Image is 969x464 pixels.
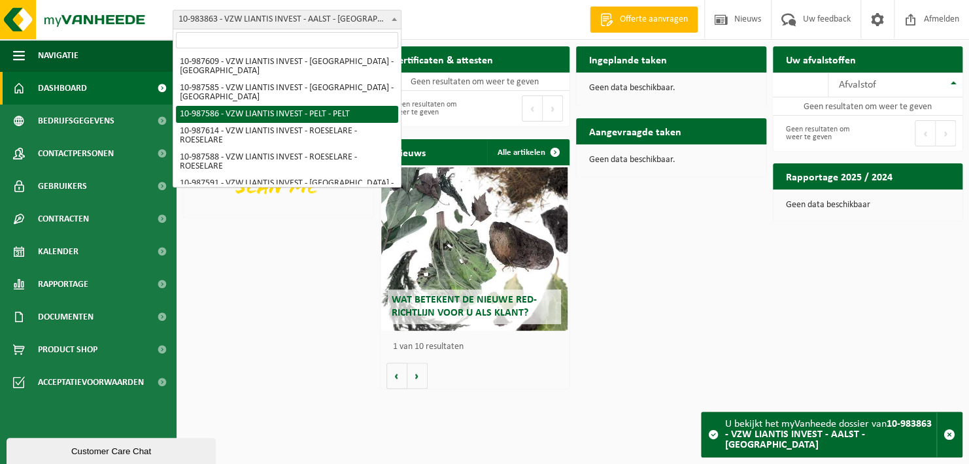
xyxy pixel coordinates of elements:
[590,7,698,33] a: Offerte aanvragen
[176,106,398,123] li: 10-987586 - VZW LIANTIS INVEST - PELT - PELT
[38,301,93,333] span: Documenten
[786,201,950,210] p: Geen data beschikbaar
[589,84,753,93] p: Geen data beschikbaar.
[380,46,506,72] h2: Certificaten & attesten
[38,170,87,203] span: Gebruikers
[38,39,78,72] span: Navigatie
[381,167,568,331] a: Wat betekent de nieuwe RED-richtlijn voor u als klant?
[915,120,936,146] button: Previous
[725,412,936,457] div: U bekijkt het myVanheede dossier van
[838,80,875,90] span: Afvalstof
[176,54,398,80] li: 10-987609 - VZW LIANTIS INVEST - [GEOGRAPHIC_DATA] - [GEOGRAPHIC_DATA]
[543,95,563,122] button: Next
[386,94,468,123] div: Geen resultaten om weer te geven
[176,80,398,106] li: 10-987585 - VZW LIANTIS INVEST - [GEOGRAPHIC_DATA] - [GEOGRAPHIC_DATA]
[38,105,114,137] span: Bedrijfsgegevens
[865,189,961,215] a: Bekijk rapportage
[38,333,97,366] span: Product Shop
[173,10,401,29] span: 10-983863 - VZW LIANTIS INVEST - AALST - AALST
[176,123,398,149] li: 10-987614 - VZW LIANTIS INVEST - ROESELARE - ROESELARE
[38,72,87,105] span: Dashboard
[617,13,691,26] span: Offerte aanvragen
[407,363,428,389] button: Volgende
[391,295,536,318] span: Wat betekent de nieuwe RED-richtlijn voor u als klant?
[576,46,680,72] h2: Ingeplande taken
[773,97,963,116] td: Geen resultaten om weer te geven
[176,175,398,201] li: 10-987591 - VZW LIANTIS INVEST - [GEOGRAPHIC_DATA] - [GEOGRAPHIC_DATA]
[38,235,78,268] span: Kalender
[393,342,564,352] p: 1 van 10 resultaten
[779,119,861,148] div: Geen resultaten om weer te geven
[38,203,89,235] span: Contracten
[38,268,88,301] span: Rapportage
[773,163,906,189] h2: Rapportage 2025 / 2024
[7,435,218,464] iframe: chat widget
[725,419,932,450] strong: 10-983863 - VZW LIANTIS INVEST - AALST - [GEOGRAPHIC_DATA]
[773,46,869,72] h2: Uw afvalstoffen
[576,118,694,144] h2: Aangevraagde taken
[589,156,753,165] p: Geen data beschikbaar.
[487,139,568,165] a: Alle artikelen
[936,120,956,146] button: Next
[386,363,407,389] button: Vorige
[380,139,439,165] h2: Nieuws
[380,73,570,91] td: Geen resultaten om weer te geven
[38,366,144,399] span: Acceptatievoorwaarden
[522,95,543,122] button: Previous
[173,10,401,29] span: 10-983863 - VZW LIANTIS INVEST - AALST - AALST
[176,149,398,175] li: 10-987588 - VZW LIANTIS INVEST - ROESELARE - ROESELARE
[38,137,114,170] span: Contactpersonen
